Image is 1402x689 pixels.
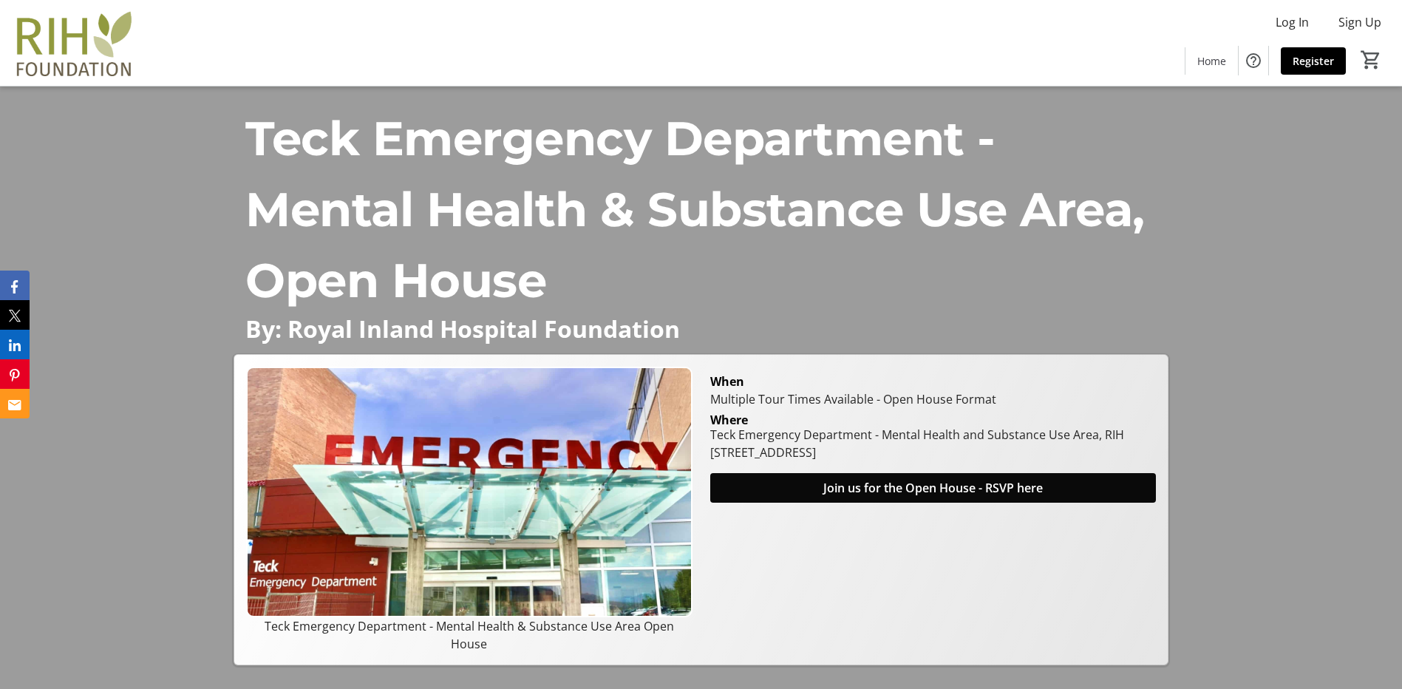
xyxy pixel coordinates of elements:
button: Help [1239,46,1268,75]
button: Log In [1264,10,1321,34]
a: Home [1185,47,1238,75]
img: Royal Inland Hospital Foundation 's Logo [9,6,140,80]
span: Home [1197,53,1226,69]
button: Sign Up [1327,10,1393,34]
div: [STREET_ADDRESS] [710,444,1124,461]
p: By: Royal Inland Hospital Foundation [245,316,1157,342]
p: Teck Emergency Department - Mental Health & Substance Use Area Open House [246,617,692,653]
button: Cart [1358,47,1384,73]
span: Sign Up [1338,13,1381,31]
span: Join us for the Open House - RSVP here [823,479,1043,497]
span: Register [1293,53,1334,69]
div: When [710,373,744,390]
span: Log In [1276,13,1309,31]
p: Teck Emergency Department - Mental Health & Substance Use Area, Open House [245,103,1157,316]
div: Where [710,414,748,426]
div: Multiple Tour Times Available - Open House Format [710,390,1156,408]
img: Campaign CTA Media Photo [246,367,692,617]
button: Join us for the Open House - RSVP here [710,473,1156,503]
div: Teck Emergency Department - Mental Health and Substance Use Area, RIH [710,426,1124,444]
a: Register [1281,47,1346,75]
